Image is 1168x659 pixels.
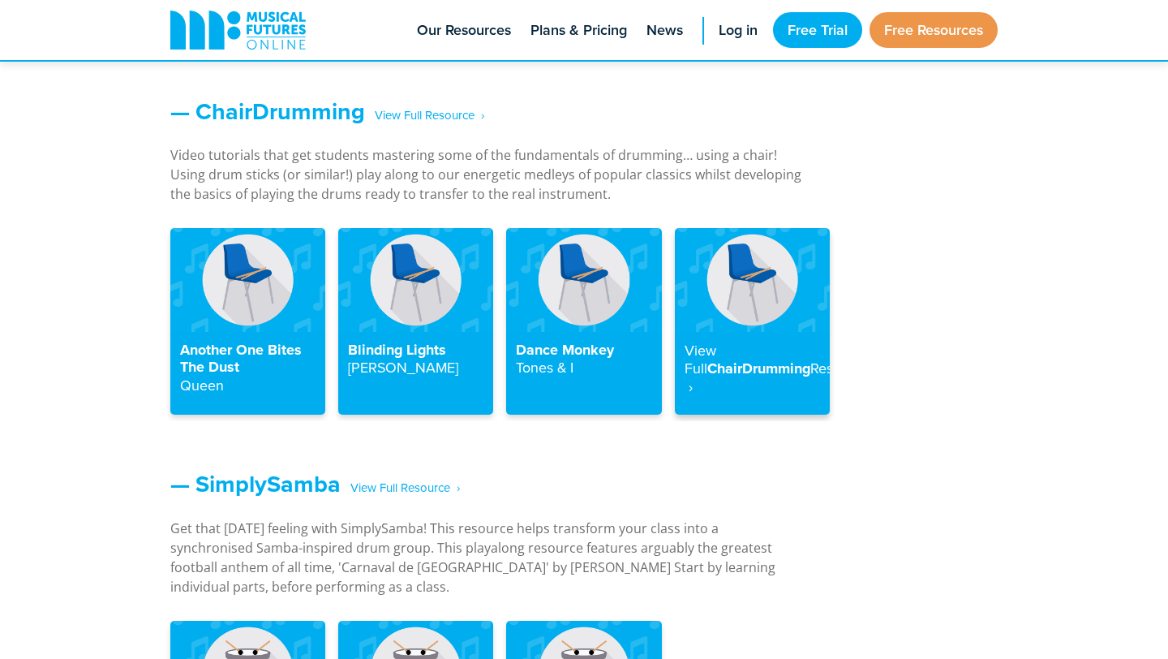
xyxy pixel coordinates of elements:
span: News [646,19,683,41]
h4: Blinding Lights [348,342,483,377]
strong: Tones & I [516,357,573,377]
h4: Dance Monkey [516,342,651,377]
a: — ChairDrumming‎ ‎ ‎ View Full Resource‎‏‏‎ ‎ › [170,94,484,128]
strong: View Full [685,340,716,379]
a: Another One Bites The DustQueen [170,228,325,415]
a: Free Resources [870,12,998,48]
h4: Another One Bites The Dust [180,342,316,395]
a: Free Trial [773,12,862,48]
span: Plans & Pricing [530,19,627,41]
a: — SimplySamba‎ ‎ ‎ View Full Resource‎‏‏‎ ‎ › [170,467,460,501]
h4: ChairDrumming [685,342,820,397]
span: ‎ ‎ ‎ View Full Resource‎‏‏‎ ‎ › [341,474,460,502]
p: Get that [DATE] feeling with SimplySamba! This resource helps transform your class into a synchro... [170,519,803,597]
a: Dance MonkeyTones & I [506,228,661,415]
span: Our Resources [417,19,511,41]
a: Blinding Lights[PERSON_NAME] [338,228,493,415]
span: ‎ ‎ ‎ View Full Resource‎‏‏‎ ‎ › [365,101,484,130]
strong: Queen [180,375,224,395]
strong: [PERSON_NAME] [348,357,458,377]
a: View FullChairDrummingResource ‎ › [675,228,830,415]
span: Log in [719,19,758,41]
p: Video tutorials that get students mastering some of the fundamentals of drumming… using a chair! ... [170,145,803,204]
strong: Resource ‎ › [685,358,870,397]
